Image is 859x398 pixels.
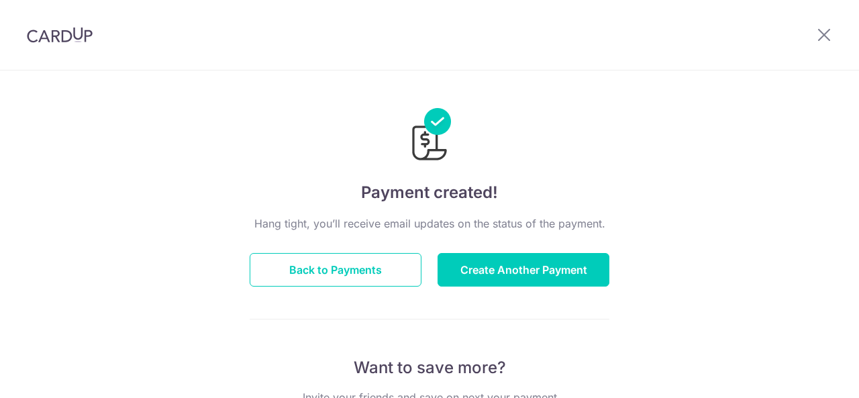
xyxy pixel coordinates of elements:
[27,27,93,43] img: CardUp
[250,357,609,379] p: Want to save more?
[250,253,421,287] button: Back to Payments
[438,253,609,287] button: Create Another Payment
[408,108,451,164] img: Payments
[250,215,609,232] p: Hang tight, you’ll receive email updates on the status of the payment.
[250,181,609,205] h4: Payment created!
